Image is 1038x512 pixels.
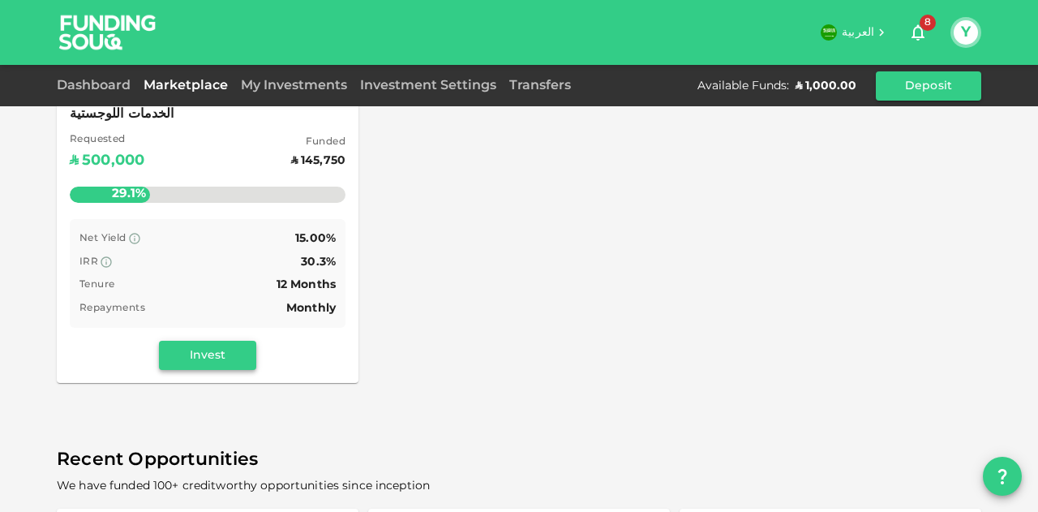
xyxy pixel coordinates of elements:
[57,445,981,476] span: Recent Opportunities
[295,233,336,244] span: 15.00%
[920,15,936,31] span: 8
[354,80,503,92] a: Investment Settings
[902,16,934,49] button: 8
[796,78,856,94] div: ʢ 1,000.00
[697,78,789,94] div: Available Funds :
[159,341,256,370] button: Invest
[983,457,1022,496] button: question
[954,20,978,45] button: Y
[137,80,234,92] a: Marketplace
[301,256,336,268] span: 30.3%
[79,303,145,313] span: Repayments
[821,24,837,41] img: flag-sa.b9a346574cdc8950dd34b50780441f57.svg
[79,280,114,290] span: Tenure
[842,27,874,38] span: العربية
[876,71,981,101] button: Deposit
[277,279,336,290] span: 12 Months
[70,132,144,148] span: Requested
[79,234,127,243] span: Net Yield
[503,80,577,92] a: Transfers
[286,303,336,314] span: Monthly
[57,480,430,492] span: We have funded 100+ creditworthy opportunities since inception
[234,80,354,92] a: My Investments
[79,257,98,267] span: IRR
[70,103,345,126] span: الخدمات اللوجستية
[291,135,345,151] span: Funded
[57,80,137,92] a: Dashboard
